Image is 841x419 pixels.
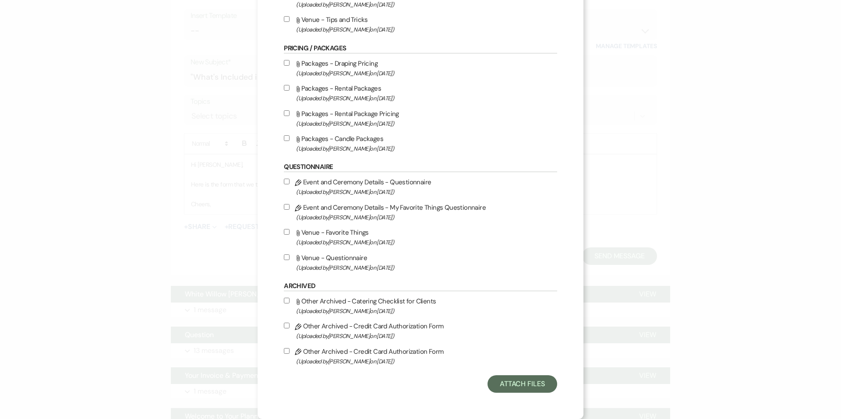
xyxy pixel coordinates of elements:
[296,356,557,366] span: (Uploaded by [PERSON_NAME] on [DATE] )
[296,119,557,129] span: (Uploaded by [PERSON_NAME] on [DATE] )
[296,306,557,316] span: (Uploaded by [PERSON_NAME] on [DATE] )
[296,25,557,35] span: (Uploaded by [PERSON_NAME] on [DATE] )
[296,237,557,247] span: (Uploaded by [PERSON_NAME] on [DATE] )
[284,179,290,184] input: Event and Ceremony Details - Questionnaire(Uploaded by[PERSON_NAME]on [DATE])
[296,93,557,103] span: (Uploaded by [PERSON_NAME] on [DATE] )
[284,348,290,354] input: Other Archived - Credit Card Authorization Form(Uploaded by[PERSON_NAME]on [DATE])
[284,44,557,53] h6: Pricing / Packages
[284,252,557,273] label: Venue - Questionnaire
[488,375,557,393] button: Attach Files
[284,204,290,210] input: Event and Ceremony Details - My Favorite Things Questionnaire(Uploaded by[PERSON_NAME]on [DATE])
[284,202,557,222] label: Event and Ceremony Details - My Favorite Things Questionnaire
[296,212,557,222] span: (Uploaded by [PERSON_NAME] on [DATE] )
[284,320,557,341] label: Other Archived - Credit Card Authorization Form
[284,133,557,154] label: Packages - Candle Packages
[284,108,557,129] label: Packages - Rental Package Pricing
[284,229,290,235] input: Venue - Favorite Things(Uploaded by[PERSON_NAME]on [DATE])
[284,85,290,91] input: Packages - Rental Packages(Uploaded by[PERSON_NAME]on [DATE])
[296,68,557,78] span: (Uploaded by [PERSON_NAME] on [DATE] )
[284,135,290,141] input: Packages - Candle Packages(Uploaded by[PERSON_NAME]on [DATE])
[284,298,290,303] input: Other Archived - Catering Checklist for Clients(Uploaded by[PERSON_NAME]on [DATE])
[284,346,557,366] label: Other Archived - Credit Card Authorization Form
[284,323,290,328] input: Other Archived - Credit Card Authorization Form(Uploaded by[PERSON_NAME]on [DATE])
[284,83,557,103] label: Packages - Rental Packages
[284,14,557,35] label: Venue - Tips and Tricks
[284,227,557,247] label: Venue - Favorite Things
[284,282,557,291] h6: Archived
[284,162,557,172] h6: Questionnaire
[284,110,290,116] input: Packages - Rental Package Pricing(Uploaded by[PERSON_NAME]on [DATE])
[284,16,290,22] input: Venue - Tips and Tricks(Uploaded by[PERSON_NAME]on [DATE])
[296,331,557,341] span: (Uploaded by [PERSON_NAME] on [DATE] )
[296,263,557,273] span: (Uploaded by [PERSON_NAME] on [DATE] )
[284,176,557,197] label: Event and Ceremony Details - Questionnaire
[284,60,290,66] input: Packages - Draping Pricing(Uploaded by[PERSON_NAME]on [DATE])
[296,187,557,197] span: (Uploaded by [PERSON_NAME] on [DATE] )
[296,144,557,154] span: (Uploaded by [PERSON_NAME] on [DATE] )
[284,254,290,260] input: Venue - Questionnaire(Uploaded by[PERSON_NAME]on [DATE])
[284,58,557,78] label: Packages - Draping Pricing
[284,296,557,316] label: Other Archived - Catering Checklist for Clients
